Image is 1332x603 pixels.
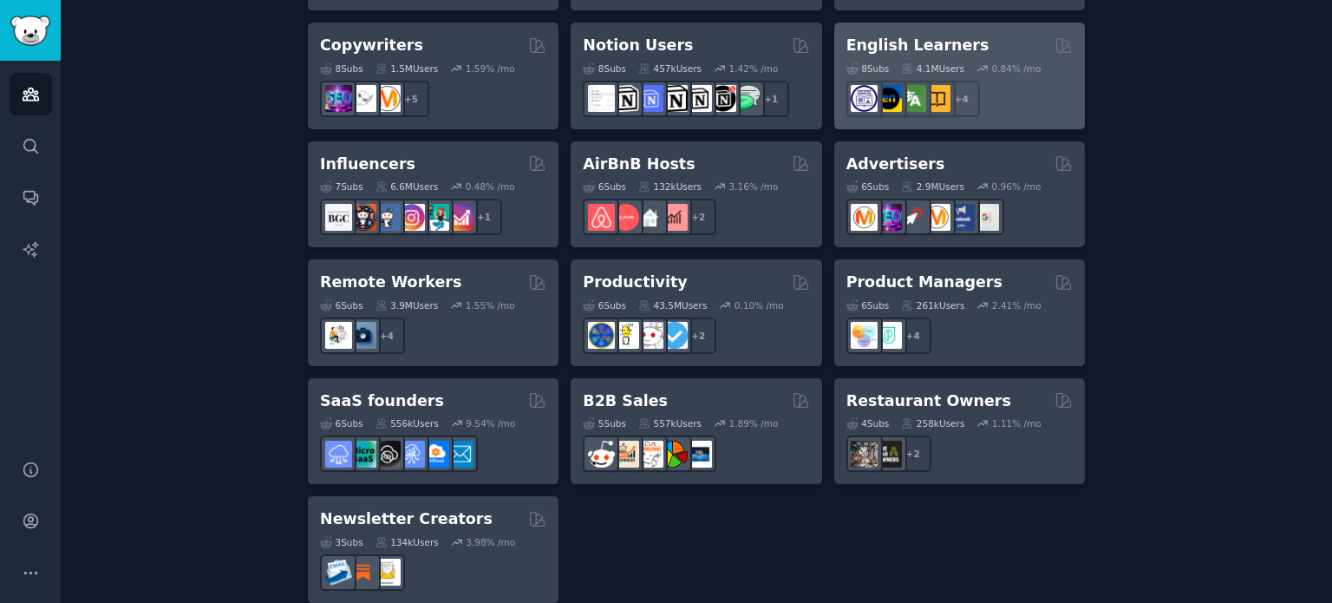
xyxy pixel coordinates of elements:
h2: Product Managers [846,272,1002,293]
div: + 4 [895,318,931,354]
div: 132k Users [638,180,702,193]
img: content_marketing [374,85,401,112]
div: 5 Sub s [583,417,626,429]
img: BestNotionTemplates [709,85,736,112]
div: 6 Sub s [320,417,363,429]
h2: AirBnB Hosts [583,154,695,175]
div: 1.89 % /mo [729,417,779,429]
div: 3.98 % /mo [466,536,515,548]
img: restaurantowners [851,441,878,468]
div: 0.96 % /mo [992,180,1041,193]
img: socialmedia [349,204,376,231]
img: SEO [325,85,352,112]
div: + 1 [753,81,789,117]
img: B2BSales [661,441,688,468]
h2: English Learners [846,35,989,56]
img: rentalproperties [637,204,663,231]
img: productivity [637,322,663,349]
img: googleads [972,204,999,231]
div: + 2 [895,436,931,472]
div: 1.5M Users [375,62,439,75]
h2: Copywriters [320,35,423,56]
div: 0.84 % /mo [992,62,1041,75]
img: NotionGeeks [661,85,688,112]
h2: Influencers [320,154,415,175]
img: sales [588,441,615,468]
div: 1.55 % /mo [466,299,515,311]
img: Notiontemplates [588,85,615,112]
img: EnglishLearning [875,85,902,112]
img: AirBnBHosts [612,204,639,231]
div: + 2 [680,199,716,235]
div: 1.11 % /mo [992,417,1041,429]
div: 6 Sub s [320,299,363,311]
img: InstagramGrowthTips [447,204,473,231]
img: NotionPromote [734,85,761,112]
div: 8 Sub s [320,62,363,75]
h2: SaaS founders [320,390,444,412]
img: RemoteJobs [325,322,352,349]
img: influencermarketing [422,204,449,231]
div: 134k Users [375,536,439,548]
img: marketing [851,204,878,231]
div: 7 Sub s [320,180,363,193]
div: 6.6M Users [375,180,439,193]
div: 457k Users [638,62,702,75]
img: salestechniques [612,441,639,468]
div: 3 Sub s [320,536,363,548]
img: LifeProTips [588,322,615,349]
h2: Newsletter Creators [320,508,493,530]
div: + 2 [680,318,716,354]
img: advertising [924,204,950,231]
img: SaaSSales [398,441,425,468]
img: ProductMgmt [875,322,902,349]
div: 0.48 % /mo [466,180,515,193]
img: SEO [875,204,902,231]
img: PPC [899,204,926,231]
div: 6 Sub s [583,180,626,193]
div: 2.9M Users [901,180,964,193]
h2: Remote Workers [320,272,461,293]
img: airbnb_hosts [588,204,615,231]
img: Emailmarketing [325,559,352,586]
div: + 1 [466,199,502,235]
div: 6 Sub s [846,180,890,193]
img: getdisciplined [661,322,688,349]
img: lifehacks [612,322,639,349]
img: AirBnBInvesting [661,204,688,231]
div: 556k Users [375,417,439,429]
img: microsaas [349,441,376,468]
div: 8 Sub s [583,62,626,75]
div: + 5 [393,81,429,117]
div: 43.5M Users [638,299,707,311]
img: NoCodeSaaS [374,441,401,468]
img: B2BSaaS [422,441,449,468]
img: B_2_B_Selling_Tips [685,441,712,468]
img: work [349,322,376,349]
img: BarOwners [875,441,902,468]
img: KeepWriting [349,85,376,112]
div: 3.16 % /mo [729,180,779,193]
h2: Notion Users [583,35,693,56]
img: SaaS [325,441,352,468]
div: 1.42 % /mo [729,62,779,75]
div: 258k Users [901,417,964,429]
img: AskNotion [685,85,712,112]
div: 8 Sub s [846,62,890,75]
h2: Productivity [583,272,687,293]
div: + 4 [369,318,405,354]
div: 6 Sub s [583,299,626,311]
img: Instagram [374,204,401,231]
img: ProductManagement [851,322,878,349]
div: 6 Sub s [846,299,890,311]
div: + 4 [943,81,980,117]
div: 9.54 % /mo [466,417,515,429]
div: 0.10 % /mo [735,299,784,311]
img: Substack [349,559,376,586]
div: 261k Users [901,299,964,311]
img: FreeNotionTemplates [637,85,663,112]
img: b2b_sales [637,441,663,468]
img: language_exchange [899,85,926,112]
img: languagelearning [851,85,878,112]
h2: Restaurant Owners [846,390,1011,412]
